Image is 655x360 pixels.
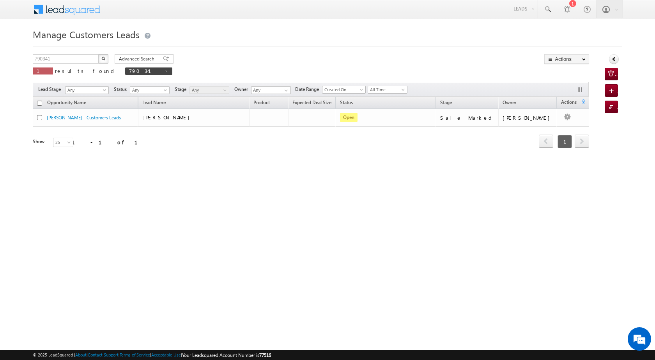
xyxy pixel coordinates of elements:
a: next [575,135,589,148]
span: Any [190,87,227,94]
span: Your Leadsquared Account Number is [182,352,271,358]
span: Advanced Search [119,55,157,62]
a: Any [65,86,109,94]
a: Status [336,98,357,108]
span: Status [114,86,130,93]
span: [PERSON_NAME] [142,114,193,121]
span: Expected Deal Size [292,99,331,105]
div: 1 - 1 of 1 [72,138,147,147]
a: [PERSON_NAME] - Customers Leads [47,115,121,121]
span: Stage [440,99,452,105]
a: Created On [322,86,366,94]
div: [PERSON_NAME] [503,114,554,121]
a: All Time [368,86,407,94]
a: Contact Support [88,352,119,357]
a: prev [539,135,553,148]
a: Stage [436,98,456,108]
a: Any [189,86,229,94]
span: Owner [503,99,516,105]
a: 25 [53,138,73,147]
a: About [75,352,87,357]
span: Created On [322,86,363,93]
span: Product [253,99,270,105]
span: 25 [53,139,74,146]
span: Lead Stage [38,86,64,93]
span: Stage [175,86,189,93]
span: Actions [557,98,581,108]
span: Date Range [295,86,322,93]
span: Owner [234,86,251,93]
a: Expected Deal Size [289,98,335,108]
span: next [575,135,589,148]
span: prev [539,135,553,148]
span: Opportunity Name [47,99,86,105]
span: 77516 [259,352,271,358]
span: 1 [558,135,572,148]
div: Sale Marked [440,114,495,121]
a: Show All Items [280,87,290,94]
span: results found [55,67,117,74]
a: Any [130,86,170,94]
div: Show [33,138,47,145]
span: 1 [37,67,49,74]
span: Manage Customers Leads [33,28,140,41]
input: Type to Search [251,86,291,94]
a: Acceptable Use [151,352,181,357]
span: © 2025 LeadSquared | | | | | [33,351,271,359]
span: Any [130,87,167,94]
span: Any [65,87,106,94]
a: Terms of Service [120,352,150,357]
span: 790341 [129,67,161,74]
button: Actions [544,54,589,64]
span: Lead Name [138,98,170,108]
a: Opportunity Name [43,98,90,108]
span: All Time [368,86,405,93]
input: Check all records [37,101,42,106]
span: Open [340,113,358,122]
img: Search [101,57,105,60]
